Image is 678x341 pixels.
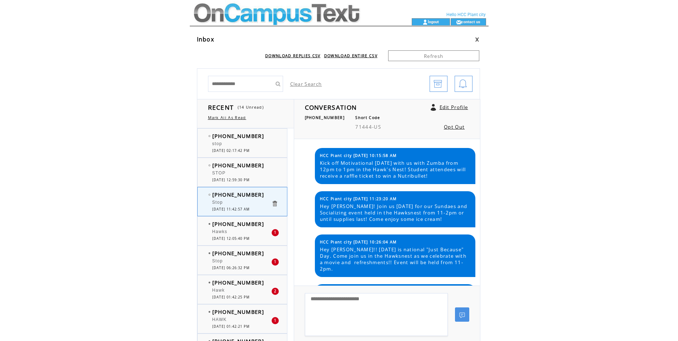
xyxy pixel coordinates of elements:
span: Hawk [212,288,225,293]
span: [PHONE_NUMBER] [212,162,264,169]
img: contact_us_icon.gif [456,19,461,25]
img: bulletEmpty.png [208,135,211,137]
span: HCC Plant city [DATE] 10:26:04 AM [320,239,397,244]
a: Clear Search [290,81,322,87]
span: [DATE] 01:42:25 PM [212,295,250,300]
span: Short Code [355,115,380,120]
input: Submit [272,76,283,92]
span: HAWK [212,317,227,322]
a: DOWNLOAD ENTIRE CSV [324,53,377,58]
img: bell.png [459,76,467,92]
div: 1 [272,229,279,236]
span: 71444-US [355,124,381,130]
span: [DATE] 11:42:57 AM [212,207,250,212]
img: bulletFull.png [208,252,211,254]
img: bulletEmpty.png [208,194,211,196]
span: RECENT [208,103,234,112]
span: [DATE] 01:42:21 PM [212,324,250,329]
a: Refresh [388,50,479,61]
a: Mark All As Read [208,115,246,120]
span: Hawks [212,229,228,234]
span: HCC Plant city [DATE] 10:15:58 AM [320,153,397,158]
a: DOWNLOAD REPLIES CSV [265,53,321,58]
a: logout [428,19,439,24]
img: bulletEmpty.png [208,164,211,166]
span: [PHONE_NUMBER] [212,249,264,257]
span: [PHONE_NUMBER] [212,279,264,286]
a: Opt Out [444,124,465,130]
div: 1 [272,317,279,324]
span: [DATE] 12:05:40 PM [212,236,250,241]
span: stop [212,141,222,146]
span: Inbox [197,35,214,43]
span: Stop [212,258,223,263]
div: 1 [272,258,279,266]
span: Kick off Motivational [DATE] with us with Zumba from 12pm to 1pm in the Hawk's Nest! Student atte... [320,160,470,179]
span: [DATE] 12:59:30 PM [212,178,250,182]
span: [PHONE_NUMBER] [212,308,264,315]
span: Stop [212,200,223,205]
a: Edit Profile [440,104,468,110]
span: [DATE] 06:26:32 PM [212,266,250,270]
img: bulletFull.png [208,282,211,283]
img: archive.png [434,76,442,92]
img: bulletFull.png [208,223,211,225]
a: Click to delete these messgaes [271,200,278,207]
img: account_icon.gif [422,19,428,25]
span: (14 Unread) [238,105,264,110]
a: contact us [461,19,480,24]
span: [PHONE_NUMBER] [212,132,264,139]
span: CONVERSATION [305,103,357,112]
span: STOP [212,170,226,176]
span: Hey [PERSON_NAME]!! [DATE] is national "Just Because" Day. Come join us in the Hawksnest as we ce... [320,246,470,272]
span: [DATE] 02:17:42 PM [212,148,250,153]
span: HCC Plant city [DATE] 11:23:20 AM [320,196,397,201]
span: [PHONE_NUMBER] [305,115,345,120]
a: Click to edit user profile [431,104,436,111]
span: [PHONE_NUMBER] [212,220,264,227]
span: Hello HCC Plant city [446,12,486,17]
span: Hey [PERSON_NAME]! Join us [DATE] for our Sundaes and Socializing event held in the Hawksnest fro... [320,203,470,222]
div: 2 [272,288,279,295]
img: bulletFull.png [208,311,211,313]
span: [PHONE_NUMBER] [212,191,264,198]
